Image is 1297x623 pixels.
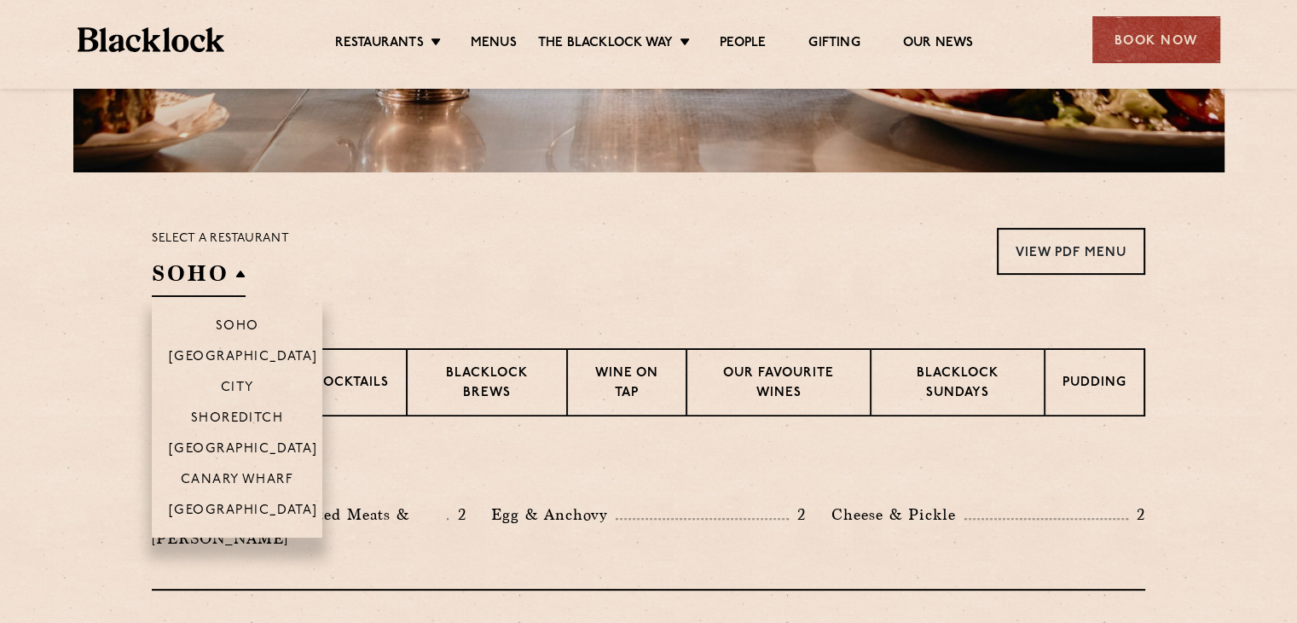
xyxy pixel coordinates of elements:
p: Soho [216,319,259,336]
p: 2 [449,504,466,526]
p: 2 [789,504,806,526]
p: [GEOGRAPHIC_DATA] [169,350,318,367]
a: Menus [471,35,517,54]
h2: SOHO [152,259,246,297]
p: Cheese & Pickle [831,503,964,527]
h3: Pre Chop Bites [152,459,1145,481]
a: Our News [903,35,974,54]
p: Egg & Anchovy [491,503,616,527]
a: People [720,35,766,54]
p: Wine on Tap [585,364,669,405]
p: Shoreditch [191,411,284,428]
p: Blacklock Sundays [889,364,1027,405]
a: View PDF Menu [997,228,1145,275]
p: Select a restaurant [152,228,289,250]
div: Book Now [1092,16,1220,63]
p: Cocktails [313,374,389,395]
p: [GEOGRAPHIC_DATA] [169,442,318,459]
img: BL_Textured_Logo-footer-cropped.svg [78,27,225,52]
a: Gifting [808,35,860,54]
a: Restaurants [335,35,424,54]
p: Blacklock Brews [425,364,549,405]
p: Our favourite wines [704,364,852,405]
p: Canary Wharf [181,473,293,490]
p: [GEOGRAPHIC_DATA] [169,504,318,521]
p: Pudding [1062,374,1126,395]
a: The Blacklock Way [538,35,673,54]
p: City [221,381,254,398]
p: 2 [1128,504,1145,526]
